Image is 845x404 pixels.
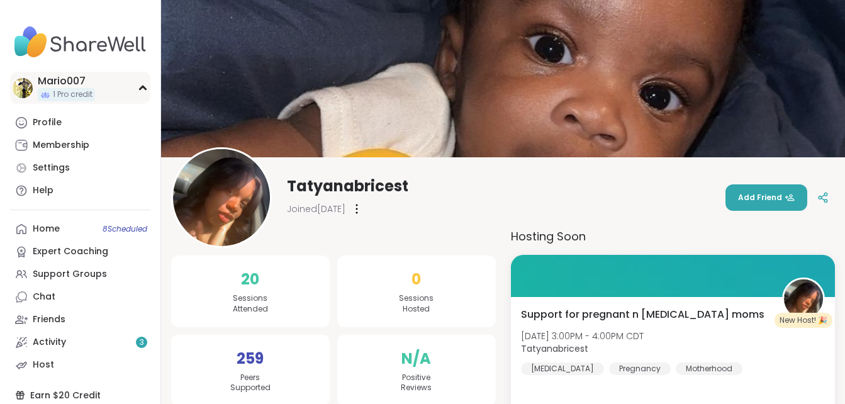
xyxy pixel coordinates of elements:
div: Mario007 [38,74,95,88]
a: Chat [10,286,150,308]
div: Friends [33,313,65,326]
button: Add Friend [725,184,807,211]
a: Profile [10,111,150,134]
span: Peers Supported [230,373,271,394]
img: Mario007 [13,78,33,98]
a: Support Groups [10,263,150,286]
div: Settings [33,162,70,174]
a: Host [10,354,150,376]
a: Membership [10,134,150,157]
a: Activity3 [10,331,150,354]
span: 3 [140,337,144,348]
div: Help [33,184,53,197]
a: Home8Scheduled [10,218,150,240]
div: Support Groups [33,268,107,281]
div: Chat [33,291,55,303]
a: Friends [10,308,150,331]
div: Profile [33,116,62,129]
span: N/A [401,347,431,370]
div: Motherhood [676,362,742,375]
div: Membership [33,139,89,152]
span: 0 [411,268,421,291]
a: Settings [10,157,150,179]
img: Tatyanabricest [784,279,823,318]
div: [MEDICAL_DATA] [521,362,604,375]
span: Sessions Hosted [399,293,434,315]
a: Expert Coaching [10,240,150,263]
span: 20 [241,268,259,291]
span: Add Friend [738,192,795,203]
div: Expert Coaching [33,245,108,258]
img: ShareWell Nav Logo [10,20,150,64]
b: Tatyanabricest [521,342,588,355]
div: Home [33,223,60,235]
div: Host [33,359,54,371]
span: [DATE] 3:00PM - 4:00PM CDT [521,330,644,342]
img: Tatyanabricest [173,149,270,246]
span: Sessions Attended [233,293,268,315]
span: Tatyanabricest [287,176,408,196]
span: Positive Reviews [401,373,432,394]
span: 8 Scheduled [103,224,147,234]
span: Joined [DATE] [287,203,345,215]
span: Support for pregnant n [MEDICAL_DATA] moms [521,307,764,322]
div: New Host! 🎉 [775,313,832,328]
span: 259 [237,347,264,370]
div: Activity [33,336,66,349]
div: Pregnancy [609,362,671,375]
a: Help [10,179,150,202]
span: 1 Pro credit [53,89,92,100]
